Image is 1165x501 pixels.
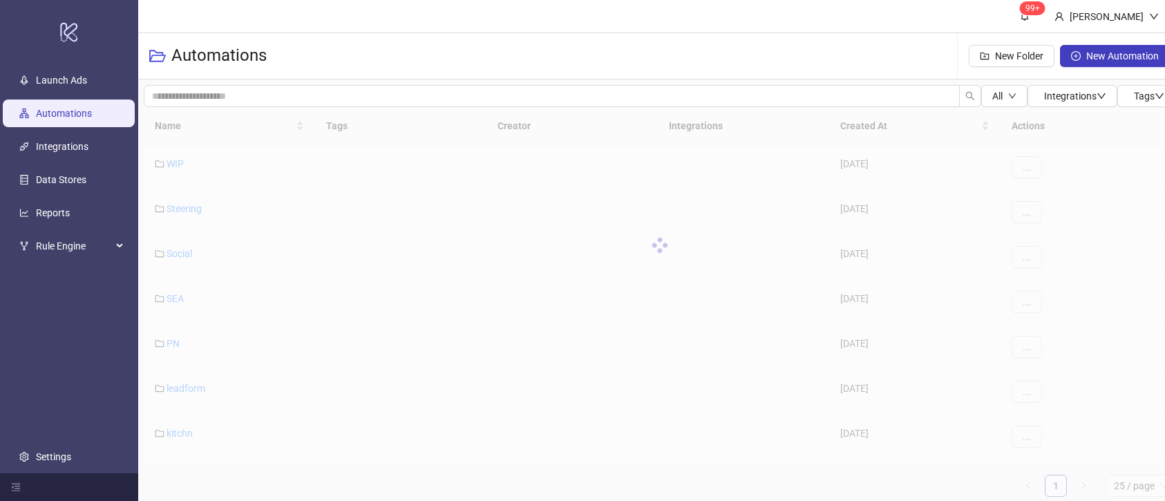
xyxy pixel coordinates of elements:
[1054,12,1064,21] span: user
[36,232,112,260] span: Rule Engine
[1155,91,1164,101] span: down
[965,91,975,101] span: search
[1097,91,1106,101] span: down
[36,75,87,86] a: Launch Ads
[969,45,1054,67] button: New Folder
[36,451,71,462] a: Settings
[995,50,1043,62] span: New Folder
[1008,92,1016,100] span: down
[1020,11,1030,21] span: bell
[1071,51,1081,61] span: plus-circle
[980,51,989,61] span: folder-add
[36,141,88,152] a: Integrations
[981,85,1027,107] button: Alldown
[1027,85,1117,107] button: Integrationsdown
[36,174,86,185] a: Data Stores
[1086,50,1159,62] span: New Automation
[171,45,267,67] h3: Automations
[992,91,1003,102] span: All
[11,482,21,492] span: menu-fold
[1044,91,1106,102] span: Integrations
[36,207,70,218] a: Reports
[149,48,166,64] span: folder-open
[1134,91,1164,102] span: Tags
[1064,9,1149,24] div: [PERSON_NAME]
[19,241,29,251] span: fork
[1149,12,1159,21] span: down
[1020,1,1045,15] sup: 664
[36,108,92,119] a: Automations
